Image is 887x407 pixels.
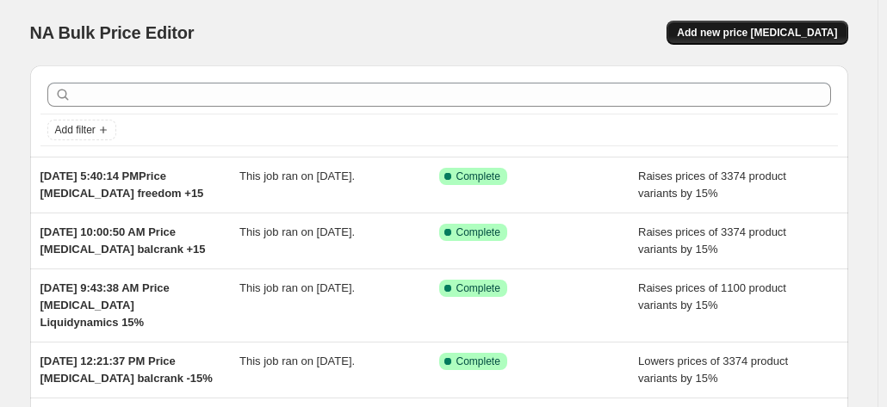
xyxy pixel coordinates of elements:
[30,23,195,42] span: NA Bulk Price Editor
[40,225,206,256] span: [DATE] 10:00:50 AM Price [MEDICAL_DATA] balcrank +15
[47,120,116,140] button: Add filter
[638,281,786,311] span: Raises prices of 1100 product variants by 15%
[456,225,500,239] span: Complete
[40,281,170,329] span: [DATE] 9:43:38 AM Price [MEDICAL_DATA] Liquidynamics 15%
[677,26,837,40] span: Add new price [MEDICAL_DATA]
[239,225,355,238] span: This job ran on [DATE].
[456,355,500,368] span: Complete
[239,355,355,367] span: This job ran on [DATE].
[40,170,204,200] span: [DATE] 5:40:14 PMPrice [MEDICAL_DATA] freedom +15
[638,170,786,200] span: Raises prices of 3374 product variants by 15%
[667,21,847,45] button: Add new price [MEDICAL_DATA]
[239,281,355,294] span: This job ran on [DATE].
[638,355,788,385] span: Lowers prices of 3374 product variants by 15%
[456,170,500,183] span: Complete
[456,281,500,295] span: Complete
[55,123,96,137] span: Add filter
[40,355,213,385] span: [DATE] 12:21:37 PM Price [MEDICAL_DATA] balcrank -15%
[638,225,786,256] span: Raises prices of 3374 product variants by 15%
[239,170,355,182] span: This job ran on [DATE].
